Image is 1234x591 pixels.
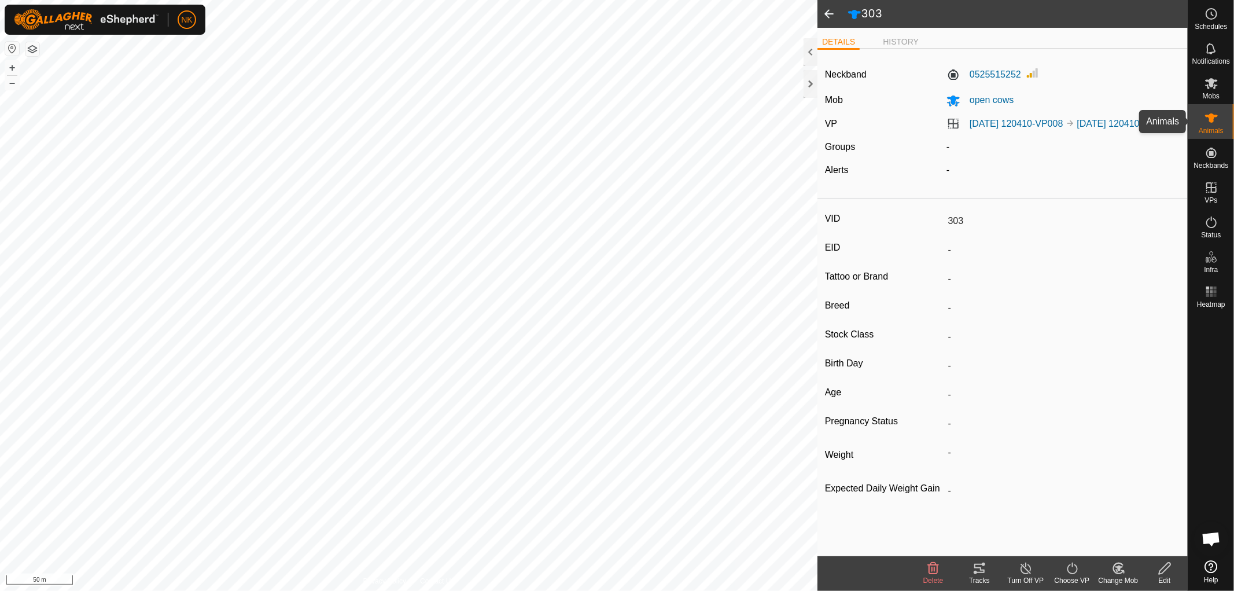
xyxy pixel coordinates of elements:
label: Alerts [825,165,849,175]
label: EID [825,240,944,255]
span: Status [1201,232,1221,238]
a: [DATE] 120410-VP009 [1077,119,1171,129]
a: Contact Us [420,576,454,586]
label: Weight [825,443,944,467]
label: Groups [825,142,855,152]
div: Turn Off VP [1003,575,1049,586]
span: Delete [923,577,944,585]
span: Mobs [1203,93,1220,100]
span: Help [1204,577,1218,583]
span: Animals [1199,127,1224,134]
a: Privacy Policy [363,576,407,586]
a: [DATE] 120410-VP008 [970,119,1063,129]
h2: 303 [848,6,1188,21]
button: Map Layers [25,42,39,56]
div: - [942,140,1185,154]
button: + [5,61,19,75]
label: 0525515252 [946,68,1021,82]
label: Stock Class [825,327,944,342]
span: Neckbands [1194,162,1228,169]
li: DETAILS [817,36,860,50]
li: HISTORY [878,36,923,48]
div: Tracks [956,575,1003,586]
button: Reset Map [5,42,19,56]
span: NK [181,14,192,26]
label: Neckband [825,68,867,82]
label: Birth Day [825,356,944,371]
div: - [942,163,1185,177]
label: VP [825,119,837,129]
span: Infra [1204,266,1218,273]
div: Change Mob [1095,575,1141,586]
span: Notifications [1192,58,1230,65]
label: Tattoo or Brand [825,269,944,284]
div: Edit [1141,575,1188,586]
img: Gallagher Logo [14,9,159,30]
span: Heatmap [1197,301,1225,308]
label: Breed [825,298,944,313]
label: VID [825,211,944,226]
img: to [1066,119,1075,128]
img: Signal strength [1026,66,1040,80]
a: Help [1188,556,1234,588]
div: Choose VP [1049,575,1095,586]
label: Age [825,385,944,400]
span: VPs [1204,197,1217,204]
button: – [5,76,19,90]
span: Schedules [1195,23,1227,30]
label: Expected Daily Weight Gain [825,481,944,496]
label: Pregnancy Status [825,414,944,429]
label: Mob [825,95,843,105]
span: open cows [960,95,1014,105]
div: Open chat [1194,522,1229,556]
